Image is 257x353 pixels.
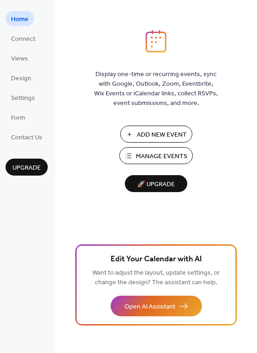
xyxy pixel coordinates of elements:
[119,147,193,164] button: Manage Events
[11,94,35,103] span: Settings
[11,34,35,44] span: Connect
[6,159,48,176] button: Upgrade
[111,253,202,266] span: Edit Your Calendar with AI
[11,54,28,64] span: Views
[11,133,42,143] span: Contact Us
[6,31,41,46] a: Connect
[137,130,187,140] span: Add New Event
[136,152,187,161] span: Manage Events
[12,163,41,173] span: Upgrade
[11,74,31,83] span: Design
[6,11,34,26] a: Home
[130,178,182,191] span: 🚀 Upgrade
[120,126,192,143] button: Add New Event
[6,129,48,144] a: Contact Us
[145,30,167,53] img: logo_icon.svg
[11,15,28,24] span: Home
[6,70,37,85] a: Design
[6,90,40,105] a: Settings
[6,110,31,125] a: Form
[92,267,220,289] span: Want to adjust the layout, update settings, or change the design? The assistant can help.
[6,50,34,66] a: Views
[124,302,175,312] span: Open AI Assistant
[94,70,218,108] span: Display one-time or recurring events, sync with Google, Outlook, Zoom, Eventbrite, Wix Events or ...
[111,296,202,316] button: Open AI Assistant
[125,175,187,192] button: 🚀 Upgrade
[11,113,25,123] span: Form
